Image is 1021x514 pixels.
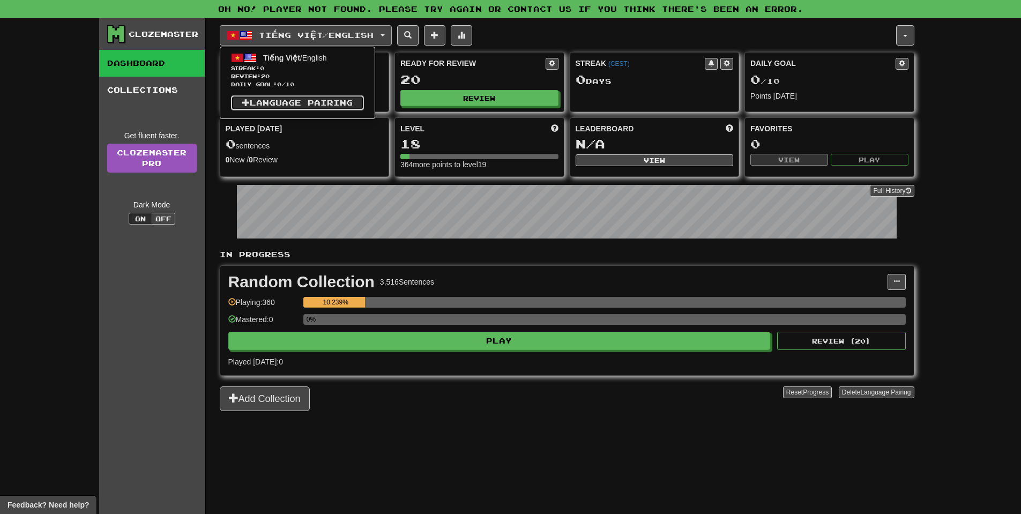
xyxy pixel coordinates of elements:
button: Off [152,213,175,225]
span: This week in points, UTC [726,123,733,134]
span: Leaderboard [576,123,634,134]
span: 0 [750,72,761,87]
button: Play [831,154,908,166]
a: Collections [99,77,205,103]
span: Progress [803,389,829,396]
span: / English [263,54,327,62]
button: Add sentence to collection [424,25,445,46]
strong: 0 [226,155,230,164]
span: Streak: [231,64,364,72]
strong: 0 [249,155,253,164]
div: 0 [750,137,908,151]
span: Score more points to level up [551,123,558,134]
span: 0 [260,65,264,71]
div: Day s [576,73,734,87]
span: Open feedback widget [8,500,89,510]
a: (CEST) [608,60,630,68]
div: 20 [400,73,558,86]
a: ClozemasterPro [107,144,197,173]
button: Add Collection [220,386,310,411]
div: Clozemaster [129,29,198,40]
div: Favorites [750,123,908,134]
div: sentences [226,137,384,151]
div: Playing: 360 [228,297,298,315]
div: Dark Mode [107,199,197,210]
button: Search sentences [397,25,419,46]
span: 0 [226,136,236,151]
button: Review (20) [777,332,906,350]
button: Full History [870,185,914,197]
div: Points [DATE] [750,91,908,101]
span: Tiếng Việt [263,54,300,62]
button: Tiếng Việt/English [220,25,392,46]
button: View [576,154,734,166]
button: View [750,154,828,166]
span: N/A [576,136,605,151]
button: Review [400,90,558,106]
button: ResetProgress [783,386,832,398]
a: Language Pairing [231,95,364,110]
button: On [129,213,152,225]
span: 0 [576,72,586,87]
span: Played [DATE]: 0 [228,357,283,366]
span: Review: 20 [231,72,364,80]
div: Get fluent faster. [107,130,197,141]
div: New / Review [226,154,384,165]
div: 10.239% [307,297,365,308]
div: 3,516 Sentences [380,277,434,287]
span: 0 [277,81,281,87]
button: More stats [451,25,472,46]
span: Played [DATE] [226,123,282,134]
span: Daily Goal: / 10 [231,80,364,88]
div: 18 [400,137,558,151]
span: Level [400,123,424,134]
div: Ready for Review [400,58,546,69]
div: Random Collection [228,274,375,290]
button: DeleteLanguage Pairing [839,386,914,398]
div: 364 more points to level 19 [400,159,558,170]
div: Streak [576,58,705,69]
a: Tiếng Việt/EnglishStreak:0 Review:20Daily Goal:0/10 [220,50,375,90]
span: Tiếng Việt / English [259,31,374,40]
a: Dashboard [99,50,205,77]
div: Daily Goal [750,58,896,70]
span: / 10 [750,77,780,86]
p: In Progress [220,249,914,260]
span: Language Pairing [860,389,911,396]
button: Play [228,332,771,350]
div: Mastered: 0 [228,314,298,332]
